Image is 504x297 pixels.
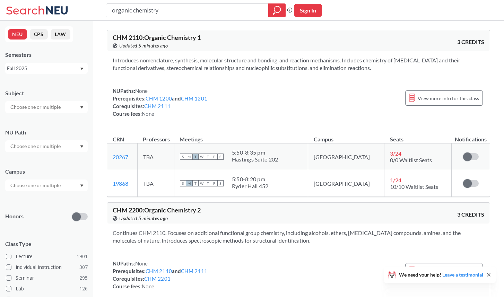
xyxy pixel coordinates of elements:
div: NUPaths: Prerequisites: and Corequisites: Course fees: [113,260,207,290]
button: CPS [30,29,48,40]
span: 3 CREDITS [457,211,484,218]
td: [GEOGRAPHIC_DATA] [308,170,384,197]
span: 295 [79,274,88,282]
span: 1901 [77,253,88,260]
span: T [192,154,199,160]
div: Campus [5,168,88,175]
a: Leave a testimonial [442,272,483,278]
div: Ryder Hall 452 [232,183,269,190]
div: Dropdown arrow [5,101,88,113]
a: CHM 2110 [146,268,172,274]
a: CHM 1201 [181,95,207,102]
div: CRN [113,136,124,143]
label: Lecture [6,252,88,261]
section: Introduces nomenclature, synthesis, molecular structure and bonding, and reaction mechanisms. Inc... [113,56,484,72]
div: NUPaths: Prerequisites: and Corequisites: Course fees: [113,87,207,117]
a: CHM 2111 [181,268,207,274]
span: 307 [79,263,88,271]
button: Sign In [294,4,322,17]
th: Notifications [452,129,490,143]
span: None [142,111,154,117]
span: View more info for this class [418,94,479,103]
span: 10/10 Waitlist Seats [390,183,438,190]
div: magnifying glass [268,3,286,17]
span: 3 CREDITS [457,38,484,46]
input: Choose one or multiple [7,142,65,150]
span: S [180,180,186,186]
span: CHM 2110 : Organic Chemistry 1 [113,34,201,41]
th: Professors [137,129,174,143]
svg: Dropdown arrow [80,184,84,187]
span: W [199,154,205,160]
div: 5:50 - 8:20 pm [232,176,269,183]
svg: Dropdown arrow [80,145,84,148]
div: Semesters [5,51,88,59]
section: Continues CHM 2110. Focuses on additional functional group chemistry, including alcohols, ethers,... [113,229,484,244]
span: 0/0 Waitlist Seats [390,157,432,163]
a: CHM 2201 [144,276,171,282]
label: Individual Instruction [6,263,88,272]
td: [GEOGRAPHIC_DATA] [308,143,384,170]
a: 20267 [113,154,128,160]
span: M [186,154,192,160]
a: CHM 2111 [144,103,171,109]
span: Class Type [5,240,88,248]
svg: Dropdown arrow [80,68,84,70]
th: Seats [384,129,452,143]
div: Fall 2025 [7,64,79,72]
a: 19868 [113,180,128,187]
div: Hastings Suite 202 [232,156,278,163]
span: W [199,180,205,186]
span: T [205,154,211,160]
svg: Dropdown arrow [80,106,84,109]
div: Dropdown arrow [5,140,88,152]
input: Class, professor, course number, "phrase" [111,5,263,16]
div: NU Path [5,129,88,136]
th: Campus [308,129,384,143]
label: Lab [6,284,88,293]
span: None [135,88,148,94]
span: None [142,283,154,289]
span: We need your help! [399,272,483,277]
span: Updated 5 minutes ago [119,215,168,222]
span: T [192,180,199,186]
input: Choose one or multiple [7,181,65,190]
span: Updated 5 minutes ago [119,42,168,50]
span: M [186,180,192,186]
span: S [217,180,224,186]
button: LAW [51,29,70,40]
div: 5:50 - 8:35 pm [232,149,278,156]
td: TBA [137,170,174,197]
th: Meetings [174,129,308,143]
a: CHM 1200 [146,95,172,102]
span: S [217,154,224,160]
td: TBA [137,143,174,170]
svg: magnifying glass [273,6,281,15]
span: 1 / 24 [390,177,401,183]
div: Subject [5,89,88,97]
span: CHM 2200 : Organic Chemistry 2 [113,206,201,214]
input: Choose one or multiple [7,103,65,111]
span: F [211,180,217,186]
span: 126 [79,285,88,292]
label: Seminar [6,273,88,282]
span: S [180,154,186,160]
div: Dropdown arrow [5,180,88,191]
div: Fall 2025Dropdown arrow [5,63,88,74]
span: None [135,260,148,267]
button: NEU [8,29,27,40]
p: Honors [5,212,24,220]
span: T [205,180,211,186]
span: F [211,154,217,160]
span: 3 / 24 [390,150,401,157]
